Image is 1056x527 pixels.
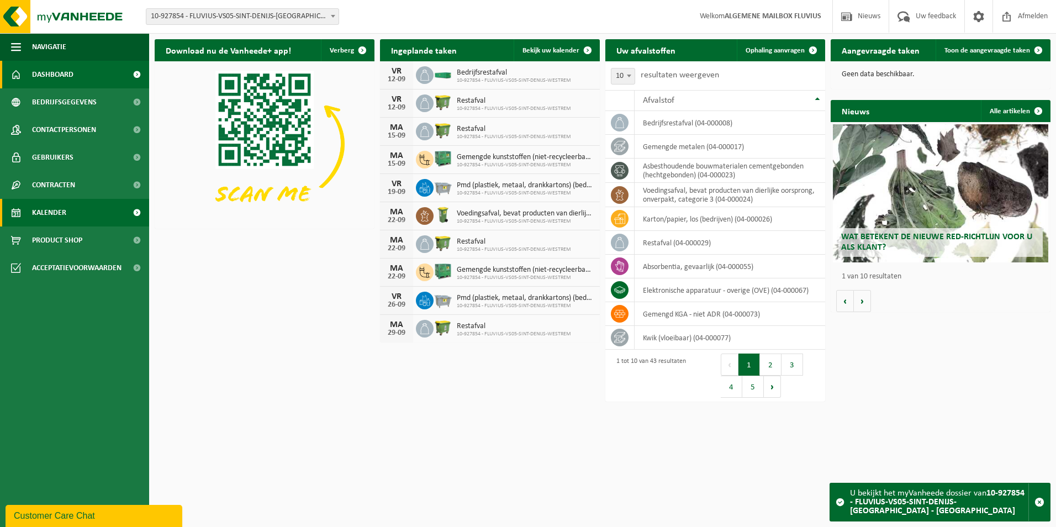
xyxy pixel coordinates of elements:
[155,39,302,61] h2: Download nu de Vanheede+ app!
[725,12,821,20] strong: ALGEMENE MAILBOX FLUVIUS
[434,121,452,140] img: WB-1100-HPE-GN-50
[386,180,408,188] div: VR
[981,100,1049,122] a: Alle artikelen
[842,273,1045,281] p: 1 van 10 resultaten
[605,39,687,61] h2: Uw afvalstoffen
[32,226,82,254] span: Product Shop
[831,39,931,61] h2: Aangevraagde taken
[944,47,1030,54] span: Toon de aangevraagde taken
[386,264,408,273] div: MA
[721,376,742,398] button: 4
[386,104,408,112] div: 12-09
[635,278,825,302] td: elektronische apparatuur - overige (OVE) (04-000067)
[386,95,408,104] div: VR
[635,111,825,135] td: bedrijfsrestafval (04-000008)
[457,181,594,190] span: Pmd (plastiek, metaal, drankkartons) (bedrijven)
[842,71,1039,78] p: Geen data beschikbaar.
[522,47,579,54] span: Bekijk uw kalender
[841,233,1032,252] span: Wat betekent de nieuwe RED-richtlijn voor u als klant?
[635,302,825,326] td: gemengd KGA - niet ADR (04-000073)
[850,483,1028,521] div: U bekijkt het myVanheede dossier van
[434,69,452,79] img: HK-XC-20-GN-00
[611,352,686,399] div: 1 tot 10 van 43 resultaten
[32,116,96,144] span: Contactpersonen
[635,255,825,278] td: absorbentia, gevaarlijk (04-000055)
[386,188,408,196] div: 19-09
[833,124,1048,262] a: Wat betekent de nieuwe RED-richtlijn voor u als klant?
[611,68,635,84] span: 10
[457,275,594,281] span: 10-927854 - FLUVIUS-VS05-SINT-DENIJS-WESTREM
[635,135,825,159] td: gemengde metalen (04-000017)
[386,329,408,337] div: 29-09
[457,162,594,168] span: 10-927854 - FLUVIUS-VS05-SINT-DENIJS-WESTREM
[764,376,781,398] button: Next
[434,177,452,196] img: WB-2500-GAL-GY-01
[434,93,452,112] img: WB-1100-HPE-GN-50
[738,354,760,376] button: 1
[386,151,408,160] div: MA
[386,67,408,76] div: VR
[386,208,408,217] div: MA
[643,96,674,105] span: Afvalstof
[457,77,571,84] span: 10-927854 - FLUVIUS-VS05-SINT-DENIJS-WESTREM
[321,39,373,61] button: Verberg
[146,9,339,24] span: 10-927854 - FLUVIUS-VS05-SINT-DENIJS-WESTREM - SINT-DENIJS-WESTREM
[742,376,764,398] button: 5
[386,217,408,224] div: 22-09
[386,132,408,140] div: 15-09
[434,318,452,337] img: WB-1100-HPE-GN-50
[457,322,571,331] span: Restafval
[32,254,122,282] span: Acceptatievoorwaarden
[386,160,408,168] div: 15-09
[386,236,408,245] div: MA
[457,331,571,338] span: 10-927854 - FLUVIUS-VS05-SINT-DENIJS-WESTREM
[434,205,452,224] img: WB-0140-HPE-GN-50
[386,273,408,281] div: 22-09
[6,503,184,527] iframe: chat widget
[850,489,1025,515] strong: 10-927854 - FLUVIUS-VS05-SINT-DENIJS-[GEOGRAPHIC_DATA] - [GEOGRAPHIC_DATA]
[386,320,408,329] div: MA
[457,68,571,77] span: Bedrijfsrestafval
[635,231,825,255] td: restafval (04-000029)
[457,266,594,275] span: Gemengde kunststoffen (niet-recycleerbaar), exclusief pvc
[386,301,408,309] div: 26-09
[457,238,571,246] span: Restafval
[936,39,1049,61] a: Toon de aangevraagde taken
[457,218,594,225] span: 10-927854 - FLUVIUS-VS05-SINT-DENIJS-WESTREM
[457,106,571,112] span: 10-927854 - FLUVIUS-VS05-SINT-DENIJS-WESTREM
[721,354,738,376] button: Previous
[635,159,825,183] td: asbesthoudende bouwmaterialen cementgebonden (hechtgebonden) (04-000023)
[32,33,66,61] span: Navigatie
[457,190,594,197] span: 10-927854 - FLUVIUS-VS05-SINT-DENIJS-WESTREM
[457,97,571,106] span: Restafval
[457,134,571,140] span: 10-927854 - FLUVIUS-VS05-SINT-DENIJS-WESTREM
[434,234,452,252] img: WB-1100-HPE-GN-50
[635,183,825,207] td: voedingsafval, bevat producten van dierlijke oorsprong, onverpakt, categorie 3 (04-000024)
[457,153,594,162] span: Gemengde kunststoffen (niet-recycleerbaar), exclusief pvc
[155,61,374,226] img: Download de VHEPlus App
[457,209,594,218] span: Voedingsafval, bevat producten van dierlijke oorsprong, onverpakt, categorie 3
[434,290,452,309] img: WB-2500-GAL-GY-01
[737,39,824,61] a: Ophaling aanvragen
[854,290,871,312] button: Volgende
[386,292,408,301] div: VR
[32,61,73,88] span: Dashboard
[457,303,594,309] span: 10-927854 - FLUVIUS-VS05-SINT-DENIJS-WESTREM
[611,68,635,85] span: 10
[836,290,854,312] button: Vorige
[457,246,571,253] span: 10-927854 - FLUVIUS-VS05-SINT-DENIJS-WESTREM
[330,47,354,54] span: Verberg
[641,71,719,80] label: resultaten weergeven
[457,294,594,303] span: Pmd (plastiek, metaal, drankkartons) (bedrijven)
[782,354,803,376] button: 3
[635,207,825,231] td: karton/papier, los (bedrijven) (04-000026)
[380,39,468,61] h2: Ingeplande taken
[457,125,571,134] span: Restafval
[386,245,408,252] div: 22-09
[434,149,452,168] img: PB-HB-1400-HPE-GN-01
[831,100,880,122] h2: Nieuws
[635,326,825,350] td: kwik (vloeibaar) (04-000077)
[146,8,339,25] span: 10-927854 - FLUVIUS-VS05-SINT-DENIJS-WESTREM - SINT-DENIJS-WESTREM
[760,354,782,376] button: 2
[32,171,75,199] span: Contracten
